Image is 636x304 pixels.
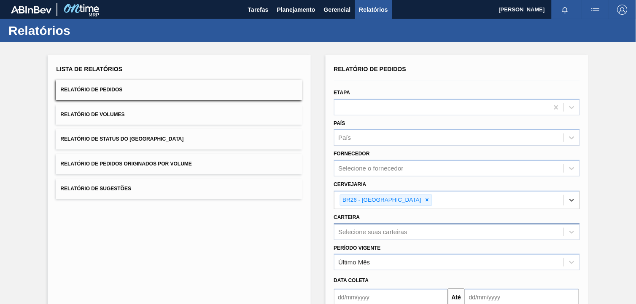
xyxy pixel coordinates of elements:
button: Notificações [552,4,579,16]
div: País [339,134,351,141]
img: TNhmsLtSVTkK8tSr43FrP2fwEKptu5GPRR3wAAAABJRU5ErkJggg== [11,6,51,13]
span: Relatórios [359,5,388,15]
div: Último Mês [339,259,370,266]
span: Relatório de Pedidos Originados por Volume [60,161,192,167]
div: Selecione o fornecedor [339,165,404,172]
button: Relatório de Pedidos [56,80,302,100]
div: Selecione suas carteiras [339,228,407,235]
span: Lista de Relatórios [56,66,122,72]
button: Relatório de Volumes [56,104,302,125]
label: Etapa [334,90,350,96]
span: Relatório de Volumes [60,112,124,117]
label: Carteira [334,214,360,220]
span: Relatório de Sugestões [60,186,131,192]
span: Data coleta [334,277,369,283]
span: Relatório de Pedidos [334,66,407,72]
img: Logout [617,5,628,15]
span: Relatório de Status do [GEOGRAPHIC_DATA] [60,136,183,142]
span: Tarefas [248,5,269,15]
label: Período Vigente [334,245,381,251]
label: Cervejaria [334,181,367,187]
label: Fornecedor [334,151,370,157]
label: País [334,120,345,126]
span: Planejamento [277,5,315,15]
button: Relatório de Status do [GEOGRAPHIC_DATA] [56,129,302,149]
span: Gerencial [324,5,351,15]
button: Relatório de Pedidos Originados por Volume [56,154,302,174]
div: BR26 - [GEOGRAPHIC_DATA] [340,195,423,205]
h1: Relatórios [8,26,158,35]
img: userActions [590,5,601,15]
button: Relatório de Sugestões [56,179,302,199]
span: Relatório de Pedidos [60,87,122,93]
